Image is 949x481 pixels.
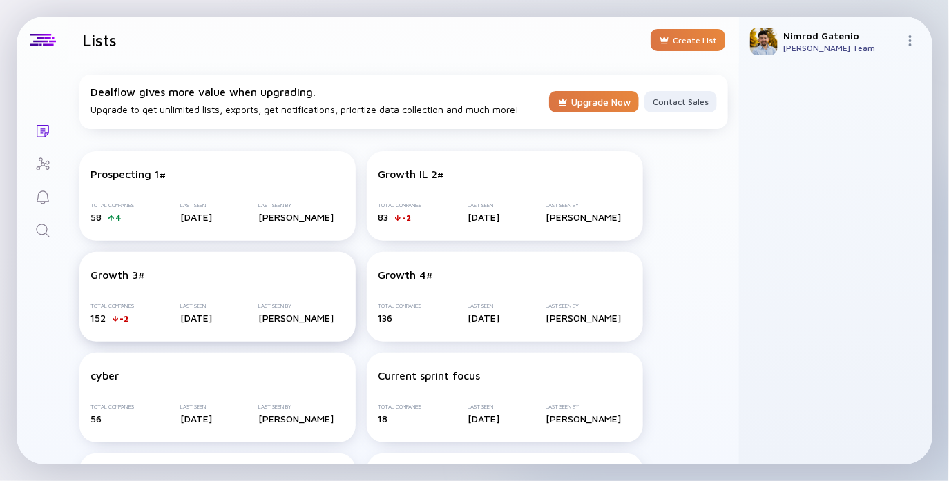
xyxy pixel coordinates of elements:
div: [DATE] [468,413,499,424]
div: Nimrod Gatenio [783,30,899,41]
div: [PERSON_NAME] [258,211,334,223]
img: Menu [905,35,916,46]
div: Last Seen By [546,404,621,410]
img: Nimrod Profile Picture [750,28,778,55]
a: Search [17,213,68,246]
button: Create List [651,29,725,51]
div: Last Seen [180,202,212,208]
div: Last Seen By [258,303,334,309]
div: Last Seen [468,202,499,208]
span: 83 [378,211,388,223]
div: Upgrade to get unlimited lists, exports, get notifications, priortize data collection and much more! [90,86,544,115]
button: Upgrade Now [549,91,639,112]
div: Prospecting 1# [90,168,166,180]
div: [PERSON_NAME] Team [783,43,899,53]
div: Last Seen By [546,303,621,309]
div: Last Seen [180,404,212,410]
div: Current sprint focus [378,369,480,382]
div: [PERSON_NAME] [258,312,334,324]
span: 136 [378,312,392,324]
div: Upgrade Now [549,90,639,114]
div: Last Seen By [258,404,334,410]
div: Total Companies [378,404,421,410]
div: Last Seen By [546,202,621,208]
span: 58 [90,211,102,223]
h1: Lists [82,30,117,50]
a: Lists [17,113,68,146]
div: -2 [119,313,128,324]
div: Last Seen [468,404,499,410]
div: Growth IL 2# [378,168,443,180]
div: Dealflow gives more value when upgrading. [90,86,544,98]
div: [PERSON_NAME] [258,413,334,424]
div: [PERSON_NAME] [546,312,621,324]
span: 56 [90,413,102,424]
div: Total Companies [378,303,421,309]
div: Growth 3# [90,268,144,281]
div: [DATE] [180,211,212,223]
div: Last Seen By [258,202,334,208]
div: Last Seen [468,303,499,309]
div: Total Companies [90,404,134,410]
a: Reminders [17,179,68,213]
span: 18 [378,413,387,424]
div: [DATE] [468,312,499,324]
div: -2 [402,213,411,223]
div: [PERSON_NAME] [546,211,621,223]
div: [PERSON_NAME] [546,413,621,424]
div: Total Companies [90,202,134,208]
div: 4 [115,213,122,223]
div: cyber [90,369,119,382]
div: Total Companies [90,303,134,309]
div: [DATE] [468,211,499,223]
div: Total Companies [378,202,421,208]
div: Last Seen [180,303,212,309]
div: [DATE] [180,413,212,424]
a: Investor Map [17,146,68,179]
span: 152 [90,312,106,324]
div: Growth 4# [378,268,432,281]
button: Contact Sales [644,91,717,112]
div: [DATE] [180,312,212,324]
